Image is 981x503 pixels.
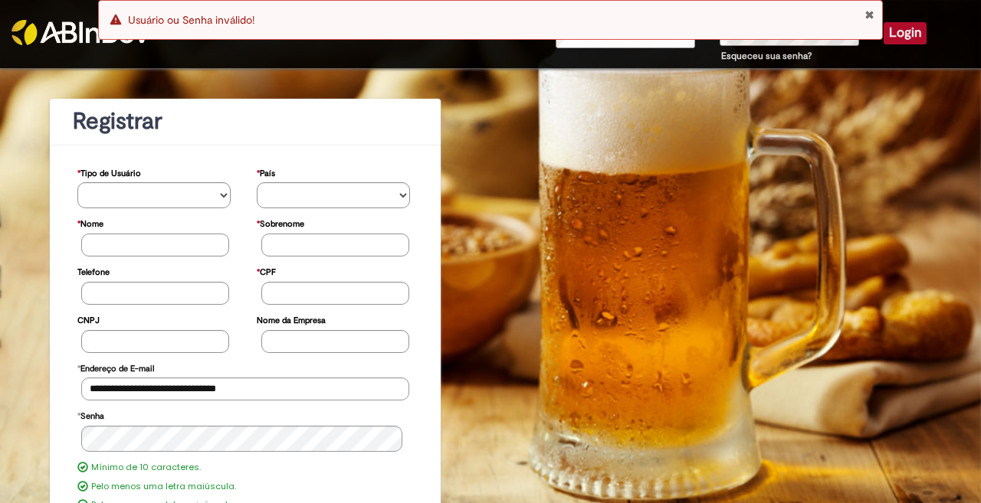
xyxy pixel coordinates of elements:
[884,22,927,44] button: Login
[77,356,154,378] label: Endereço de E-mail
[91,481,236,493] label: Pelo menos uma letra maiúscula.
[77,211,103,234] label: Nome
[257,308,326,330] label: Nome da Empresa
[257,161,275,183] label: País
[77,161,141,183] label: Tipo de Usuário
[257,211,304,234] label: Sobrenome
[77,403,104,426] label: Senha
[77,308,100,330] label: CNPJ
[128,13,254,27] span: Usuário ou Senha inválido!
[77,260,110,282] label: Telefone
[11,20,149,45] img: ABInbev-white.png
[721,50,812,62] a: Esqueceu sua senha?
[257,260,276,282] label: CPF
[865,8,874,21] button: Fechar Notificação
[73,109,418,134] h1: Registrar
[91,462,201,474] label: Mínimo de 10 caracteres.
